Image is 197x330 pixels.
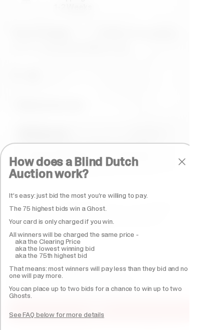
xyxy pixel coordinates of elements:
p: You can place up to two bids for a chance to win up to two Ghosts. [9,285,188,299]
span: aka the 75th highest bid [15,251,87,260]
p: That means: most winners will pay less than they bid and no one will pay more. [9,265,188,279]
p: The 75 highest bids win a Ghost. [9,205,188,212]
button: close [176,156,188,168]
p: It’s easy: just bid the most you’re willing to pay. [9,192,188,199]
span: aka the Clearing Price [15,237,81,246]
p: Your card is only charged if you win. [9,218,188,225]
a: See FAQ below for more details [9,310,104,319]
p: All winners will be charged the same price - [9,231,188,238]
span: aka the lowest winning bid [15,244,94,253]
h2: How does a Blind Dutch Auction work? [9,156,176,180]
